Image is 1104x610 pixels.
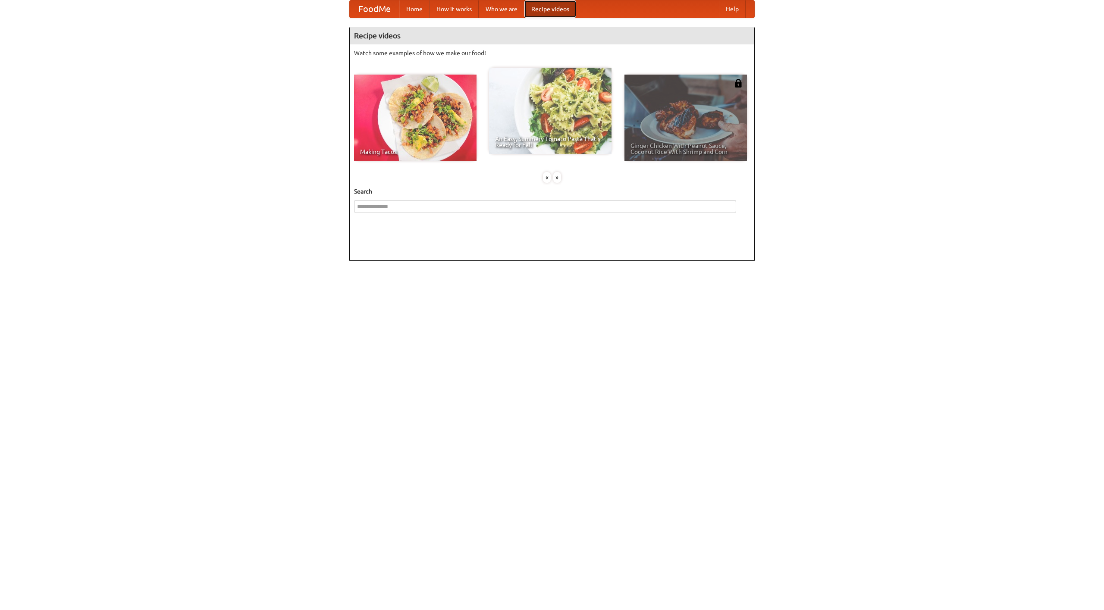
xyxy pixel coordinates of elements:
a: An Easy, Summery Tomato Pasta That's Ready for Fall [489,68,612,154]
h4: Recipe videos [350,27,754,44]
img: 483408.png [734,79,743,88]
a: Home [399,0,430,18]
h5: Search [354,187,750,196]
a: Recipe videos [524,0,576,18]
span: An Easy, Summery Tomato Pasta That's Ready for Fall [495,136,605,148]
a: Making Tacos [354,75,477,161]
div: « [543,172,551,183]
a: FoodMe [350,0,399,18]
a: How it works [430,0,479,18]
a: Help [719,0,746,18]
a: Who we are [479,0,524,18]
p: Watch some examples of how we make our food! [354,49,750,57]
span: Making Tacos [360,149,470,155]
div: » [553,172,561,183]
